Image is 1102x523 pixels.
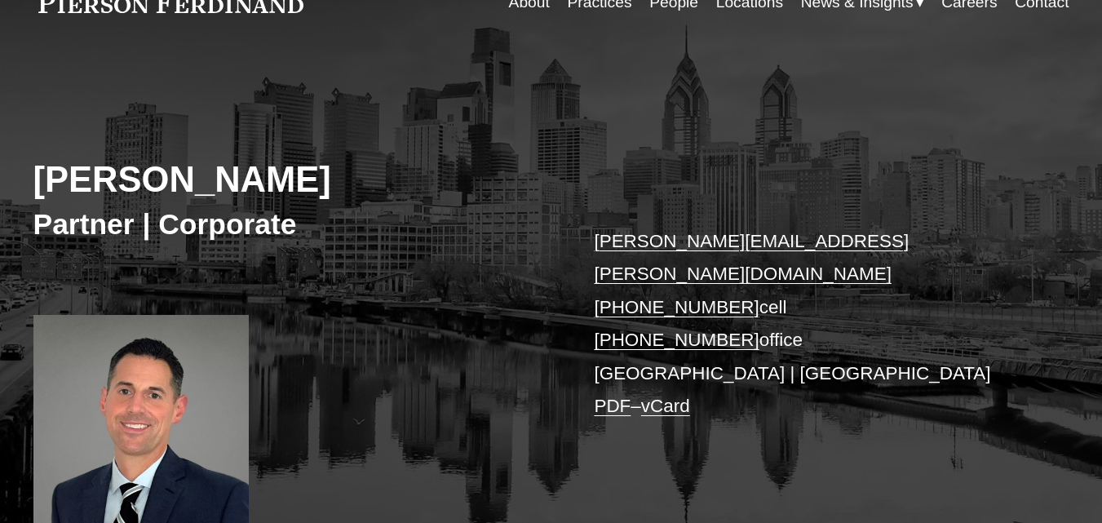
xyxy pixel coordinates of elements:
[594,297,759,317] a: [PHONE_NUMBER]
[641,396,690,416] a: vCard
[594,225,1025,423] p: cell office [GEOGRAPHIC_DATA] | [GEOGRAPHIC_DATA] –
[33,207,551,243] h3: Partner | Corporate
[594,396,631,416] a: PDF
[594,330,759,350] a: [PHONE_NUMBER]
[33,158,551,202] h2: [PERSON_NAME]
[594,231,909,284] a: [PERSON_NAME][EMAIL_ADDRESS][PERSON_NAME][DOMAIN_NAME]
